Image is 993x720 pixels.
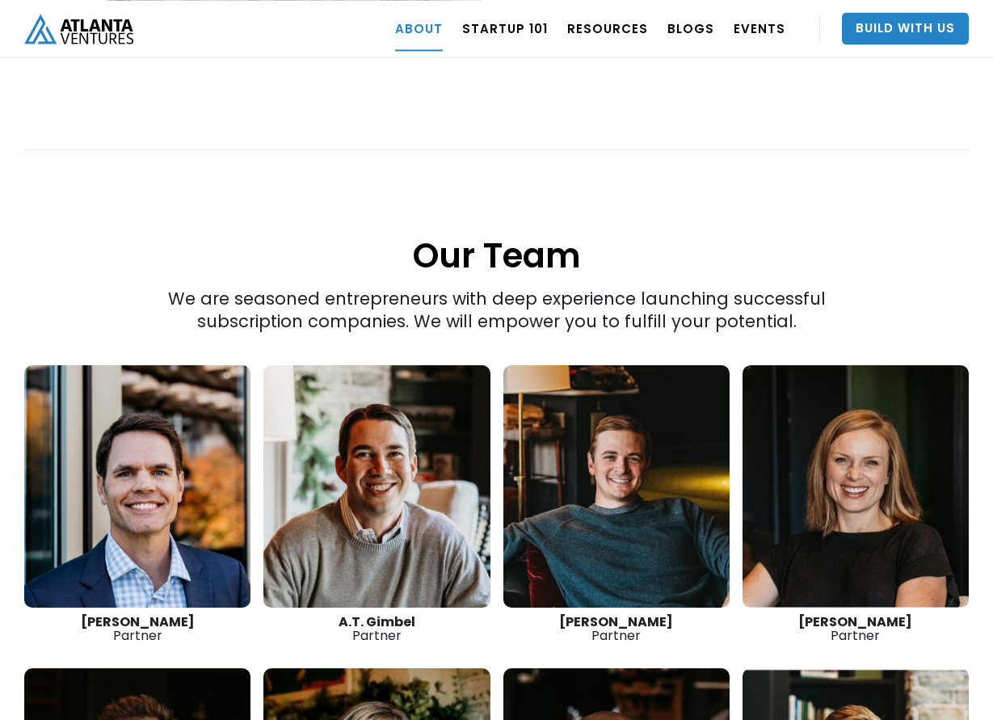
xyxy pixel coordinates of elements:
strong: A.T. Gimbel [339,613,415,631]
a: RESOURCES [567,6,648,51]
div: Partner [263,615,490,642]
div: Partner [24,615,250,642]
a: ABOUT [395,6,443,51]
strong: [PERSON_NAME] [559,613,673,631]
div: Partner [743,615,969,642]
a: EVENTS [734,6,785,51]
div: Partner [503,615,730,642]
strong: [PERSON_NAME] [81,613,195,631]
a: BLOGS [667,6,714,51]
h1: Our Team [24,152,969,279]
a: Build With Us [842,12,969,44]
strong: [PERSON_NAME] [798,613,912,631]
a: Startup 101 [462,6,548,51]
